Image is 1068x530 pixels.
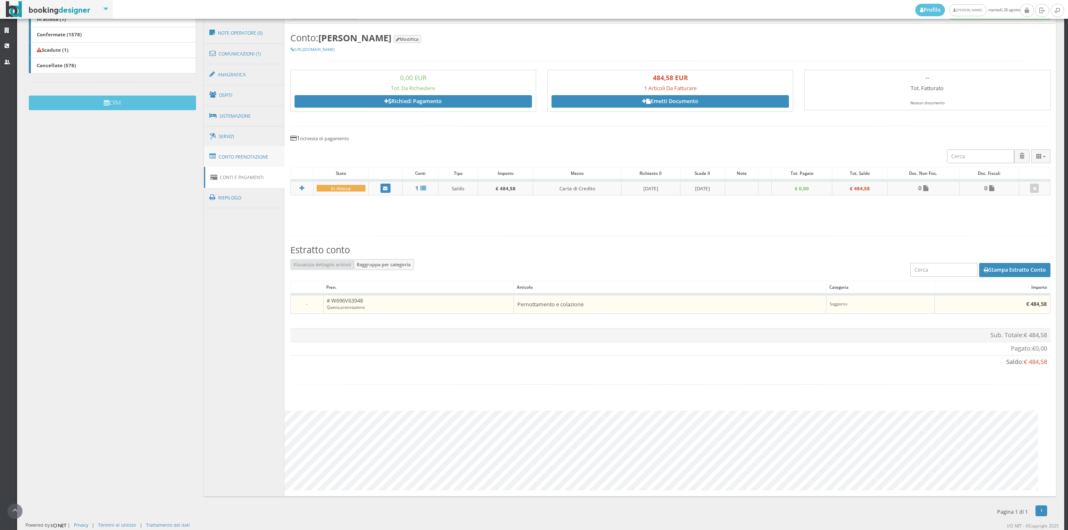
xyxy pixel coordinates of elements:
div: Note [725,167,758,179]
h5: 1 Articoli Da Fatturare [552,85,789,91]
a: In attesa (1) [29,11,196,27]
td: - [290,294,323,313]
a: Riepilogo [204,187,285,209]
td: Saldo [438,180,478,195]
b: [PERSON_NAME] [318,32,391,44]
b: € 484,58 [496,185,516,192]
button: CRM [29,96,196,110]
h5: Tot. Da Richiedere [295,85,532,91]
b: Confermate (1578) [37,31,82,38]
h5: Tot. Fatturato [809,85,1046,91]
div: Articolo [514,281,826,293]
a: Scadute (1) [29,42,196,58]
b: In attesa (1) [37,15,66,22]
b: 0 [984,184,987,192]
div: Tipo [438,167,478,179]
button: Raggruppa per categoria [354,259,414,270]
a: Cancellate (578) [29,58,196,73]
div: Scade il [680,167,725,179]
a: [URL][DOMAIN_NAME] [290,47,335,52]
input: Cerca [947,149,1014,163]
div: Importo [935,281,1050,293]
small: Questa prenotazione [327,305,365,310]
div: In Attesa [317,185,365,192]
div: Sub. Totale: [293,331,1048,340]
a: Privacy [74,522,88,528]
div: | [140,522,142,528]
b: 0 [918,184,922,192]
h4: 1 [290,134,1050,141]
td: Carta di Credito [533,180,621,195]
a: Profilo [915,4,945,16]
div: Pren. [324,281,514,293]
div: Pagato: [293,344,1048,353]
div: Doc. Non Fisc. [888,167,959,179]
span: € 484,58 [1024,358,1047,366]
div: Nessun documento [809,101,1046,106]
div: Tot. Saldo [832,167,887,179]
div: Importo [478,167,533,179]
h3: Estratto conto [290,245,1050,255]
a: Comunicazioni (1) [204,43,285,65]
h5: Pagina 1 di 1 [997,509,1028,515]
b: 1 [415,184,418,192]
a: Trattamento dei dati [146,522,190,528]
div: Stato [314,167,368,179]
div: Categoria [826,281,934,293]
div: Mezzo [533,167,621,179]
a: Servizi [204,126,285,147]
b: 484,58 EUR [653,73,688,82]
a: 1 [406,184,435,192]
a: Emetti Documento [552,95,789,108]
h3: -- [809,74,1046,81]
h3: 0,00 EUR [295,74,532,81]
div: Tot. Pagato [772,167,832,179]
a: Conto Prenotazione [204,146,285,168]
b: Cancellate (578) [37,62,76,68]
a: Conti e Pagamenti [204,167,285,188]
small: richiesta di pagamento [300,135,349,141]
a: Confermate (1578) [29,27,196,43]
div: Saldo: [293,358,1048,366]
div: Powered by | [25,522,70,529]
a: Ospiti [204,84,285,106]
a: Termini di utilizzo [98,522,136,528]
b: € 484,58 [1026,300,1047,308]
button: Stampa Estratto Conto [979,263,1050,277]
b: € 0,00 [795,185,809,192]
td: [DATE] [680,180,725,195]
div: Colonne [1031,149,1050,163]
b: Scadute (1) [37,46,68,53]
td: [DATE] [621,180,680,195]
button: Modifica [394,35,421,43]
span: € 484,58 [1024,331,1047,339]
a: Note Operatore (5) [204,22,285,44]
b: € 484,58 [850,185,870,192]
span: martedì, 26 agosto [915,4,1020,16]
a: Anagrafica [204,64,285,86]
a: 1 [1035,505,1048,516]
a: [PERSON_NAME] [949,4,986,16]
input: Cerca [910,263,977,277]
img: BookingDesigner.com [6,1,91,18]
h5: Pernottamento e colazione [517,301,824,308]
a: Richiedi Pagamento [295,95,532,108]
td: Soggiorno [826,294,935,313]
div: Doc. Fiscali [960,167,1019,179]
img: ionet_small_logo.png [50,522,68,529]
div: Conti [403,167,438,179]
a: Sistemazione [204,105,285,127]
button: Columns [1031,149,1050,163]
div: | [92,522,94,528]
h5: # W696V63948 [327,298,511,310]
span: 0,00 [1035,344,1047,352]
h3: Conto: [290,33,1050,43]
div: Richiesto il [622,167,680,179]
span: € [1032,344,1047,352]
